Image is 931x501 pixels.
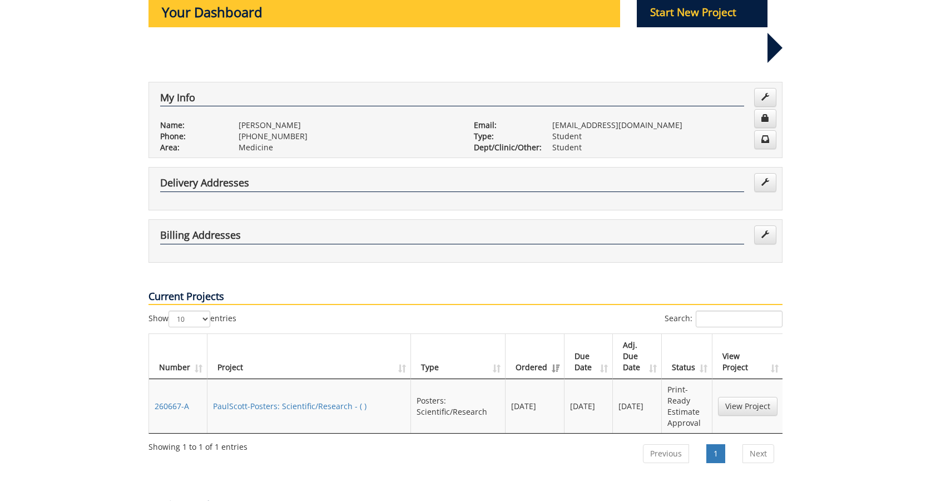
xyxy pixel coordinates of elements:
th: Due Date: activate to sort column ascending [564,334,613,379]
p: Student [552,131,771,142]
th: Adj. Due Date: activate to sort column ascending [613,334,662,379]
h4: Delivery Addresses [160,178,744,192]
a: 260667-A [155,401,189,411]
p: Medicine [239,142,457,153]
div: Showing 1 to 1 of 1 entries [148,437,247,453]
h4: My Info [160,92,744,107]
p: Phone: [160,131,222,142]
label: Search: [665,311,783,327]
p: Current Projects [148,289,783,305]
p: [PERSON_NAME] [239,120,457,131]
td: Print-Ready Estimate Approval [662,379,712,433]
label: Show entries [148,311,236,327]
td: Posters: Scientific/Research [411,379,506,433]
td: [DATE] [506,379,564,433]
a: Start New Project [637,8,768,18]
th: View Project: activate to sort column ascending [712,334,783,379]
th: Status: activate to sort column ascending [662,334,712,379]
a: 1 [706,444,725,463]
a: Change Password [754,109,776,128]
p: [EMAIL_ADDRESS][DOMAIN_NAME] [552,120,771,131]
select: Showentries [169,311,210,327]
th: Ordered: activate to sort column ascending [506,334,564,379]
td: [DATE] [613,379,662,433]
p: Name: [160,120,222,131]
p: Email: [474,120,536,131]
a: Edit Info [754,88,776,107]
p: Area: [160,142,222,153]
a: Next [742,444,774,463]
p: Type: [474,131,536,142]
h4: Billing Addresses [160,230,744,244]
th: Type: activate to sort column ascending [411,334,506,379]
a: Edit Addresses [754,173,776,192]
p: [PHONE_NUMBER] [239,131,457,142]
input: Search: [696,311,783,327]
th: Project: activate to sort column ascending [207,334,411,379]
td: [DATE] [564,379,613,433]
th: Number: activate to sort column ascending [149,334,207,379]
a: View Project [718,397,778,416]
a: Previous [643,444,689,463]
a: PaulScott-Posters: Scientific/Research - ( ) [213,401,367,411]
a: Change Communication Preferences [754,130,776,149]
a: Edit Addresses [754,225,776,244]
p: Dept/Clinic/Other: [474,142,536,153]
p: Student [552,142,771,153]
